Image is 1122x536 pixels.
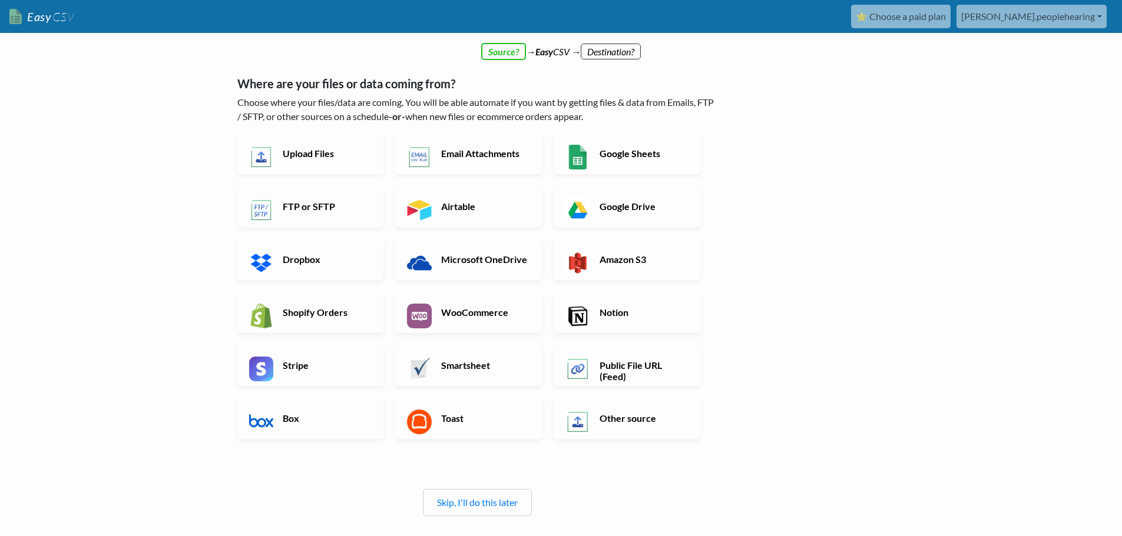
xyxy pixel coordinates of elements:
[280,412,372,424] h6: Box
[438,201,531,212] h6: Airtable
[407,304,432,328] img: WooCommerce App & API
[438,148,531,159] h6: Email Attachments
[237,76,717,91] h5: Where are your files or data coming from?
[565,251,590,275] img: Amazon S3 App & API
[395,186,542,227] a: Airtable
[280,254,372,265] h6: Dropbox
[438,359,531,371] h6: Smartsheet
[956,5,1107,28] a: [PERSON_NAME].peoplehearing
[407,145,432,169] img: Email New CSV or XLSX File App & API
[565,145,590,169] img: Google Sheets App & API
[438,254,531,265] h6: Microsoft OneDrive
[237,292,384,333] a: Shopify Orders
[438,412,531,424] h6: Toast
[395,345,542,386] a: Smartsheet
[565,304,590,328] img: Notion App & API
[249,304,274,328] img: Shopify App & API
[280,148,372,159] h6: Upload Files
[395,398,542,439] a: Toast
[395,239,542,280] a: Microsoft OneDrive
[554,398,700,439] a: Other source
[1073,489,1110,524] iframe: chat widget
[395,133,542,174] a: Email Attachments
[438,307,531,318] h6: WooCommerce
[237,239,384,280] a: Dropbox
[407,357,432,381] img: Smartsheet App & API
[249,198,274,222] img: FTP or SFTP App & API
[565,410,590,434] img: Other Source App & API
[389,111,405,122] b: -or-
[9,5,74,29] a: EasyCSV
[597,148,689,159] h6: Google Sheets
[237,95,717,124] p: Choose where your files/data are coming. You will be able automate if you want by getting files &...
[597,254,689,265] h6: Amazon S3
[237,133,384,174] a: Upload Files
[407,198,432,222] img: Airtable App & API
[249,357,274,381] img: Stripe App & API
[237,345,384,386] a: Stripe
[249,251,274,275] img: Dropbox App & API
[597,201,689,212] h6: Google Drive
[280,201,372,212] h6: FTP or SFTP
[280,307,372,318] h6: Shopify Orders
[565,198,590,222] img: Google Drive App & API
[554,345,700,386] a: Public File URL (Feed)
[395,292,542,333] a: WooCommerce
[237,398,384,439] a: Box
[249,145,274,169] img: Upload Files App & API
[554,292,700,333] a: Notion
[565,357,590,381] img: Public File URL App & API
[554,186,700,227] a: Google Drive
[407,251,432,275] img: Microsoft OneDrive App & API
[226,33,897,59] div: → CSV →
[597,307,689,318] h6: Notion
[237,186,384,227] a: FTP or SFTP
[597,359,689,382] h6: Public File URL (Feed)
[407,410,432,434] img: Toast App & API
[437,497,518,508] a: Skip, I'll do this later
[51,9,74,24] span: CSV
[851,5,951,28] a: ⭐ Choose a paid plan
[280,359,372,371] h6: Stripe
[597,412,689,424] h6: Other source
[554,239,700,280] a: Amazon S3
[554,133,700,174] a: Google Sheets
[249,410,274,434] img: Box App & API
